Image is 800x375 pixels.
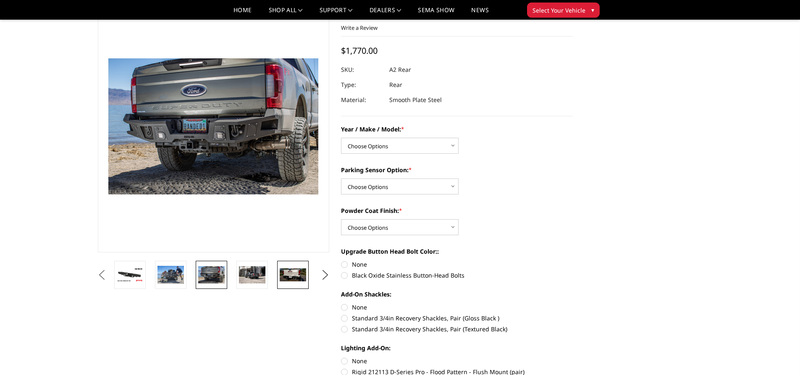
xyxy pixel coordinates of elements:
a: Support [320,7,353,19]
a: News [471,7,488,19]
label: Year / Make / Model: [341,125,573,134]
label: Parking Sensor Option: [341,165,573,174]
button: Previous [96,269,108,281]
label: Upgrade Button Head Bolt Color:: [341,247,573,256]
dt: Type: [341,77,383,92]
dd: Rear [389,77,402,92]
label: Add-On Shackles: [341,290,573,299]
label: Standard 3/4in Recovery Shackles, Pair (Gloss Black ) [341,314,573,323]
label: Lighting Add-On: [341,344,573,352]
dt: Material: [341,92,383,108]
span: $1,770.00 [341,45,378,56]
img: A2 Series - Rear Bumper [280,268,306,281]
a: Write a Review [341,24,378,31]
a: shop all [269,7,303,19]
label: Standard 3/4in Recovery Shackles, Pair (Textured Black) [341,325,573,333]
label: None [341,260,573,269]
a: SEMA Show [418,7,454,19]
img: A2 Series - Rear Bumper [157,266,184,283]
img: A2 Series - Rear Bumper [239,266,265,283]
label: None [341,357,573,365]
img: A2 Series - Rear Bumper [198,266,225,283]
a: Dealers [370,7,401,19]
dt: SKU: [341,62,383,77]
dd: A2 Rear [389,62,411,77]
label: Black Oxide Stainless Button-Head Bolts [341,271,573,280]
label: None [341,303,573,312]
span: ▾ [591,5,594,14]
img: A2 Series - Rear Bumper [117,267,143,282]
span: Select Your Vehicle [532,6,585,15]
button: Next [319,269,331,281]
a: A2 Series - Rear Bumper [98,0,330,252]
label: Powder Coat Finish: [341,206,573,215]
dd: Smooth Plate Steel [389,92,442,108]
button: Select Your Vehicle [527,3,600,18]
a: Home [233,7,252,19]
